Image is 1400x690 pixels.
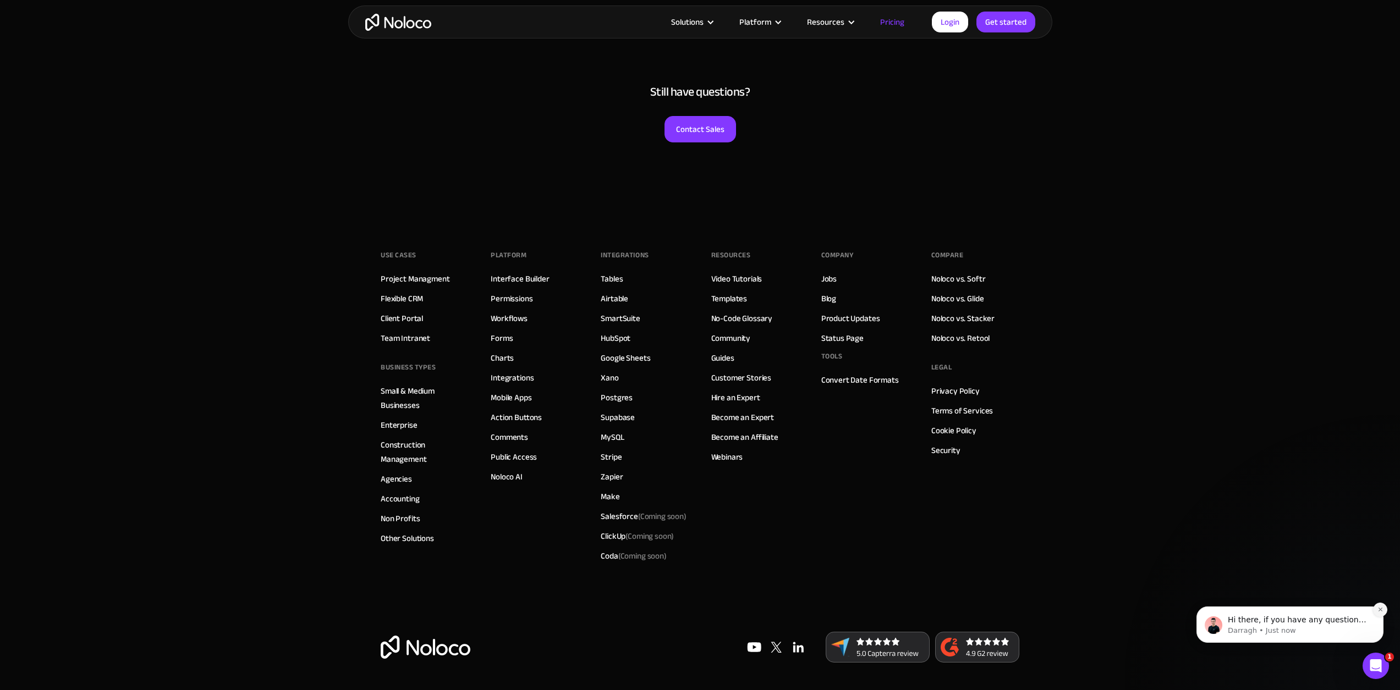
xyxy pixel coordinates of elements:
a: Status Page [821,331,864,345]
a: Security [931,443,960,457]
a: Small & Medium Businesses [381,384,469,412]
a: Forms [491,331,513,345]
a: Terms of Services [931,404,993,418]
a: Login [932,12,968,32]
a: Team Intranet [381,331,430,345]
a: Xano [601,371,618,385]
div: BUSINESS TYPES [381,359,436,376]
a: Noloco AI [491,470,523,484]
a: Become an Expert [711,410,775,424]
div: Salesforce [601,509,687,523]
a: Flexible CRM [381,291,423,306]
a: Stripe [601,450,622,464]
a: Enterprise [381,418,418,432]
p: Hi there, if you have any questions about our pricing, just let us know! [GEOGRAPHIC_DATA] [48,78,190,89]
a: Integrations [491,371,534,385]
a: Video Tutorials [711,272,762,286]
a: Interface Builder [491,272,549,286]
a: Blog [821,291,836,306]
a: Project Managment [381,272,449,286]
a: Product Updates [821,311,880,325]
a: SmartSuite [601,311,640,325]
a: HubSpot [601,331,630,345]
a: Supabase [601,410,635,424]
a: Other Solutions [381,531,434,545]
a: Customer Stories [711,371,772,385]
a: Agencies [381,472,412,486]
a: Webinars [711,450,743,464]
a: Comments [491,430,528,444]
div: Resources [711,247,751,263]
a: Noloco vs. Stacker [931,311,995,325]
a: Guides [711,351,734,365]
a: Community [711,331,751,345]
a: Noloco vs. Retool [931,331,990,345]
div: Solutions [671,15,704,29]
p: Message from Darragh, sent Just now [48,89,190,98]
a: home [365,14,431,31]
div: Coda [601,549,666,563]
a: Workflows [491,311,528,325]
a: Cookie Policy [931,423,976,438]
a: Convert Date Formats [821,373,899,387]
div: Use Cases [381,247,416,263]
a: No-Code Glossary [711,311,773,325]
span: (Coming soon) [625,528,674,544]
a: Non Profits [381,511,420,526]
a: Become an Affiliate [711,430,778,444]
iframe: Intercom notifications message [1180,537,1400,660]
a: Charts [491,351,514,365]
div: Company [821,247,854,263]
a: Zapier [601,470,623,484]
a: Postgres [601,390,633,405]
a: Public Access [491,450,537,464]
div: Resources [793,15,866,29]
a: Make [601,489,619,504]
a: Jobs [821,272,837,286]
span: (Coming soon) [638,509,687,524]
div: Platform [739,15,771,29]
div: Resources [807,15,844,29]
div: message notification from Darragh, Just now. Hi there, if you have any questions about our pricin... [17,69,204,106]
span: 1 [1385,653,1394,661]
img: Profile image for Darragh [25,79,42,97]
button: Dismiss notification [193,65,207,80]
div: Tools [821,348,843,365]
a: Get started [976,12,1035,32]
div: Platform [726,15,793,29]
a: Noloco vs. Softr [931,272,986,286]
a: Google Sheets [601,351,650,365]
a: Client Portal [381,311,423,325]
a: Permissions [491,291,532,306]
a: Action Buttons [491,410,542,424]
div: ClickUp [601,529,674,543]
a: Construction Management [381,438,469,466]
div: Legal [931,359,952,376]
a: Tables [601,272,623,286]
div: Compare [931,247,964,263]
div: Solutions [657,15,726,29]
a: Templates [711,291,748,306]
span: (Coming soon) [618,548,667,564]
div: INTEGRATIONS [601,247,649,263]
a: Contact Sales [665,116,736,142]
iframe: Intercom live chat [1363,653,1389,679]
a: Hire an Expert [711,390,760,405]
h4: Still have questions? [359,84,1041,100]
a: Airtable [601,291,628,306]
a: Noloco vs. Glide [931,291,984,306]
a: Accounting [381,492,420,506]
a: Mobile Apps [491,390,531,405]
div: Platform [491,247,526,263]
a: Pricing [866,15,918,29]
a: Privacy Policy [931,384,980,398]
a: MySQL [601,430,624,444]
